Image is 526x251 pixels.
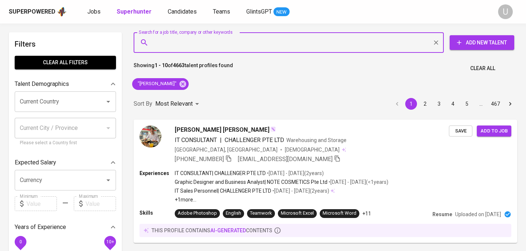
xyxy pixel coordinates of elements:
span: IT CONSULTANT [175,137,217,143]
div: [GEOGRAPHIC_DATA], [GEOGRAPHIC_DATA] [175,146,277,153]
img: app logo [57,6,67,17]
p: Experiences [139,170,175,177]
p: Sort By [134,99,152,108]
div: Most Relevant [155,97,202,111]
p: Talent Demographics [15,80,69,88]
button: Go to page 2 [419,98,431,110]
div: Expected Salary [15,155,116,170]
span: NEW [273,8,290,16]
button: Add to job [477,125,511,137]
span: | [220,136,222,145]
div: Years of Experience [15,220,116,234]
a: Superpoweredapp logo [9,6,67,17]
span: [DEMOGRAPHIC_DATA] [285,146,341,153]
p: • [DATE] - [DATE] ( 2 years ) [271,187,329,194]
button: Go to page 3 [433,98,445,110]
button: Clear All filters [15,56,116,69]
span: AI-generated [210,228,246,233]
p: IT CONSULTANT | CHALLENGER PTE LTD [175,170,266,177]
nav: pagination navigation [390,98,517,110]
div: U [498,4,513,19]
p: Resume [432,211,452,218]
input: Value [86,196,116,211]
p: +11 [362,210,371,217]
span: [PHONE_NUMBER] [175,156,224,163]
a: GlintsGPT NEW [246,7,290,17]
span: Add New Talent [456,38,508,47]
span: 0 [19,239,22,244]
span: Candidates [168,8,197,15]
span: Warehousing and Storage [286,137,347,143]
a: Candidates [168,7,198,17]
input: Value [26,196,57,211]
span: Clear All filters [21,58,110,67]
p: Showing of talent profiles found [134,62,233,75]
button: Clear All [467,62,498,75]
button: page 1 [405,98,417,110]
a: Teams [213,7,232,17]
button: Save [449,125,472,137]
button: Open [103,175,113,185]
button: Open [103,97,113,107]
span: Save [453,127,469,135]
span: Add to job [480,127,508,135]
button: Add New Talent [450,35,514,50]
span: GlintsGPT [246,8,272,15]
p: • [DATE] - [DATE] ( <1 years ) [327,178,388,186]
span: Teams [213,8,230,15]
p: Expected Salary [15,158,56,167]
div: Microsoft Word [323,210,356,217]
button: Go to page 5 [461,98,473,110]
button: Go to page 4 [447,98,459,110]
p: Graphic Designer and Business Analyst | NOTE COSMETICS Pte Ltd [175,178,327,186]
div: Talent Demographics [15,77,116,91]
b: 1 - 10 [155,62,168,68]
div: Teamwork [250,210,272,217]
p: Please select a Country first [20,139,111,147]
p: IT Sales Personnel | CHALLENGER PTE LTD [175,187,271,194]
div: Adobe Photoshop [178,210,217,217]
p: Most Relevant [155,99,193,108]
img: 464bea175ec683e9adf14f132db9060e.jpg [139,125,162,148]
button: Clear [431,37,441,48]
span: 10+ [106,239,114,244]
span: [PERSON_NAME] [PERSON_NAME] [175,125,269,134]
span: Jobs [87,8,101,15]
img: magic_wand.svg [270,126,276,132]
span: [EMAIL_ADDRESS][DOMAIN_NAME] [238,156,333,163]
p: Years of Experience [15,223,66,232]
p: +1 more ... [175,196,388,203]
span: Clear All [470,64,495,73]
button: Go to page 467 [489,98,502,110]
div: … [475,100,487,108]
p: Uploaded on [DATE] [455,211,501,218]
button: Go to next page [504,98,516,110]
a: Jobs [87,7,102,17]
p: Skills [139,209,175,217]
p: • [DATE] - [DATE] ( 2 years ) [266,170,324,177]
p: this profile contains contents [152,227,272,234]
div: English [226,210,241,217]
b: Superhunter [117,8,152,15]
div: Microsoft Excel [281,210,314,217]
span: CHALLENGER PTE LTD [225,137,284,143]
h6: Filters [15,38,116,50]
b: 4663 [173,62,185,68]
div: "[PERSON_NAME]" [132,78,189,90]
a: [PERSON_NAME] [PERSON_NAME]IT CONSULTANT|CHALLENGER PTE LTDWarehousing and Storage[GEOGRAPHIC_DAT... [134,120,517,243]
div: Superpowered [9,8,55,16]
span: "[PERSON_NAME]" [132,80,181,87]
a: Superhunter [117,7,153,17]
